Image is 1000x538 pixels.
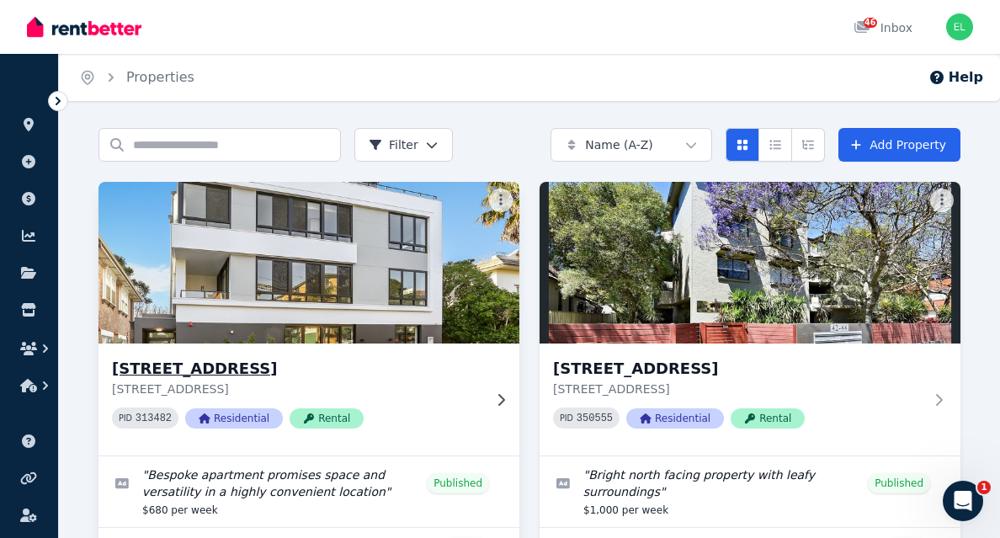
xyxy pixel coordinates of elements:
button: More options [489,189,513,212]
button: More options [930,189,954,212]
iframe: Intercom live chat [943,481,983,521]
small: PID [119,413,132,423]
nav: Breadcrumb [59,54,215,101]
span: 46 [864,18,877,28]
span: Name (A-Z) [585,136,653,153]
span: Residential [185,408,283,429]
button: Expanded list view [791,128,825,162]
span: Residential [626,408,724,429]
div: View options [726,128,825,162]
img: edna lee [946,13,973,40]
h3: [STREET_ADDRESS] [112,357,482,381]
a: Properties [126,69,194,85]
h3: [STREET_ADDRESS] [553,357,923,381]
span: Rental [731,408,805,429]
small: PID [560,413,573,423]
p: [STREET_ADDRESS] [112,381,482,397]
span: 1 [977,481,991,494]
p: [STREET_ADDRESS] [553,381,923,397]
img: RentBetter [27,14,141,40]
button: Name (A-Z) [551,128,712,162]
a: Edit listing: Bright north facing property with leafy surroundings [540,456,960,527]
button: Filter [354,128,453,162]
div: Inbox [854,19,912,36]
a: 1/42-44 Doncaster Avenue, Kensington[STREET_ADDRESS][STREET_ADDRESS]PID 350555ResidentialRental [540,182,960,455]
button: Card view [726,128,759,162]
a: Edit listing: Bespoke apartment promises space and versatility in a highly convenient location [98,456,519,527]
img: 1/19A Boronia Street, Kensington [88,178,530,348]
a: Add Property [838,128,960,162]
code: 313482 [136,413,172,424]
span: Filter [369,136,418,153]
button: Compact list view [758,128,792,162]
a: 1/19A Boronia Street, Kensington[STREET_ADDRESS][STREET_ADDRESS]PID 313482ResidentialRental [98,182,519,455]
button: Help [928,67,983,88]
img: 1/42-44 Doncaster Avenue, Kensington [540,182,960,344]
code: 350555 [577,413,613,424]
span: Rental [290,408,364,429]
